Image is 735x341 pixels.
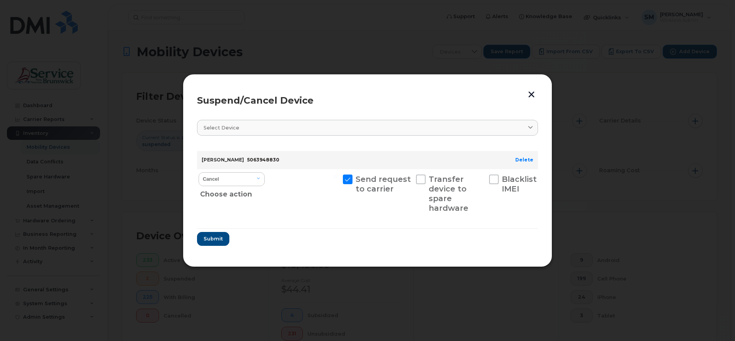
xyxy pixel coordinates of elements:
[197,96,538,105] div: Suspend/Cancel Device
[197,232,229,246] button: Submit
[197,120,538,136] a: Select device
[204,235,223,242] span: Submit
[502,175,537,193] span: Blacklist IMEI
[247,157,279,163] span: 5063948830
[334,175,337,178] input: Send request to carrier
[204,124,239,131] span: Select device
[200,185,265,200] div: Choose action
[480,175,484,178] input: Blacklist IMEI
[202,157,244,163] strong: [PERSON_NAME]
[356,175,411,193] span: Send request to carrier
[515,157,533,163] a: Delete
[429,175,468,213] span: Transfer device to spare hardware
[407,175,411,178] input: Transfer device to spare hardware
